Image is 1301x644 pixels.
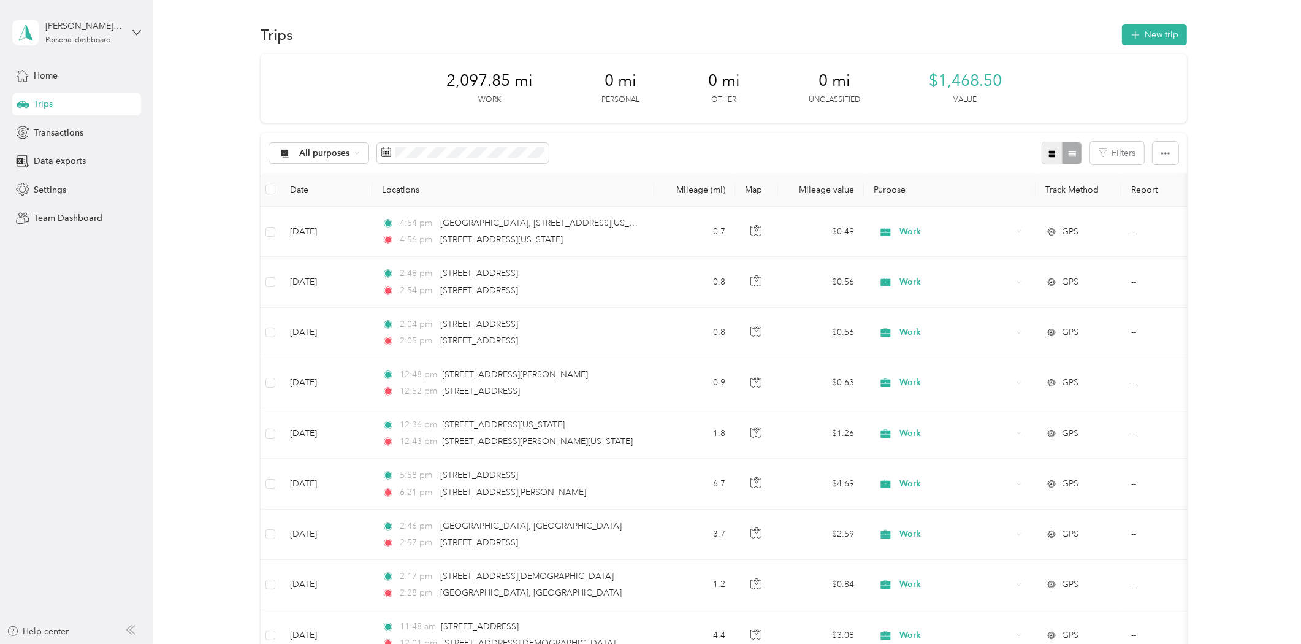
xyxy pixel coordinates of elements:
span: 4:56 pm [400,233,435,247]
span: 12:43 pm [400,435,437,448]
td: $0.49 [778,207,864,257]
td: 0.7 [654,207,735,257]
td: 6.7 [654,459,735,509]
span: [STREET_ADDRESS][US_STATE] [440,234,563,245]
span: Home [34,69,58,82]
td: -- [1121,560,1233,610]
td: [DATE] [280,358,372,408]
h1: Trips [261,28,293,41]
span: GPS [1062,527,1078,541]
td: [DATE] [280,510,372,560]
span: [STREET_ADDRESS] [440,319,518,329]
span: All purposes [300,149,351,158]
td: $0.63 [778,358,864,408]
span: Data exports [34,155,86,167]
span: Work [900,477,1012,491]
span: 2:46 pm [400,519,435,533]
td: 3.7 [654,510,735,560]
span: Settings [34,183,66,196]
td: $0.84 [778,560,864,610]
td: [DATE] [280,408,372,459]
span: Work [900,225,1012,239]
td: -- [1121,308,1233,358]
td: $1.26 [778,408,864,459]
td: 0.8 [654,257,735,307]
span: 0 mi [818,71,850,91]
span: [STREET_ADDRESS][DEMOGRAPHIC_DATA] [440,571,614,581]
span: [STREET_ADDRESS] [440,537,518,548]
span: Work [900,578,1012,591]
td: $4.69 [778,459,864,509]
p: Work [478,94,501,105]
span: 2:17 pm [400,570,435,583]
span: [GEOGRAPHIC_DATA], [STREET_ADDRESS][US_STATE] [440,218,656,228]
span: 12:48 pm [400,368,437,381]
th: Mileage value [778,173,864,207]
td: $0.56 [778,257,864,307]
span: 11:48 am [400,620,436,634]
span: GPS [1062,326,1078,339]
span: 2:48 pm [400,267,435,280]
td: [DATE] [280,308,372,358]
td: 1.8 [654,408,735,459]
span: 2:54 pm [400,284,435,297]
span: 12:36 pm [400,418,437,432]
td: [DATE] [280,560,372,610]
span: GPS [1062,578,1078,591]
span: [GEOGRAPHIC_DATA], [GEOGRAPHIC_DATA] [440,588,622,598]
td: -- [1121,459,1233,509]
span: 4:54 pm [400,217,435,230]
button: New trip [1122,24,1187,45]
span: Work [900,629,1012,642]
span: [STREET_ADDRESS] [441,621,519,632]
span: [STREET_ADDRESS] [440,268,518,278]
td: [DATE] [280,207,372,257]
td: $0.56 [778,308,864,358]
th: Locations [372,173,654,207]
th: Purpose [864,173,1036,207]
span: 2:57 pm [400,536,435,550]
span: [STREET_ADDRESS] [440,335,518,346]
td: 1.2 [654,560,735,610]
span: Team Dashboard [34,212,102,224]
td: -- [1121,257,1233,307]
p: Personal [601,94,639,105]
th: Report [1121,173,1233,207]
span: 2:05 pm [400,334,435,348]
span: [STREET_ADDRESS] [443,386,521,396]
td: [DATE] [280,257,372,307]
span: 2,097.85 mi [446,71,533,91]
td: -- [1121,358,1233,408]
span: Trips [34,98,53,110]
span: GPS [1062,629,1078,642]
span: [STREET_ADDRESS] [440,285,518,296]
span: [STREET_ADDRESS][PERSON_NAME][US_STATE] [443,436,633,447]
th: Date [280,173,372,207]
th: Mileage (mi) [654,173,735,207]
span: Work [900,376,1012,389]
span: [STREET_ADDRESS][PERSON_NAME] [440,487,586,497]
th: Track Method [1036,173,1121,207]
span: GPS [1062,477,1078,491]
span: 2:28 pm [400,586,435,600]
span: [STREET_ADDRESS] [440,470,518,480]
span: GPS [1062,225,1078,239]
span: Work [900,427,1012,440]
span: 12:52 pm [400,385,437,398]
span: GPS [1062,427,1078,440]
td: -- [1121,510,1233,560]
span: $1,468.50 [929,71,1002,91]
td: 0.8 [654,308,735,358]
span: [STREET_ADDRESS][PERSON_NAME] [443,369,589,380]
span: Work [900,326,1012,339]
button: Help center [7,625,69,638]
button: Filters [1090,142,1144,164]
td: [DATE] [280,459,372,509]
span: 0 mi [708,71,740,91]
span: 2:04 pm [400,318,435,331]
span: Transactions [34,126,83,139]
span: GPS [1062,275,1078,289]
p: Unclassified [809,94,860,105]
span: Work [900,275,1012,289]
